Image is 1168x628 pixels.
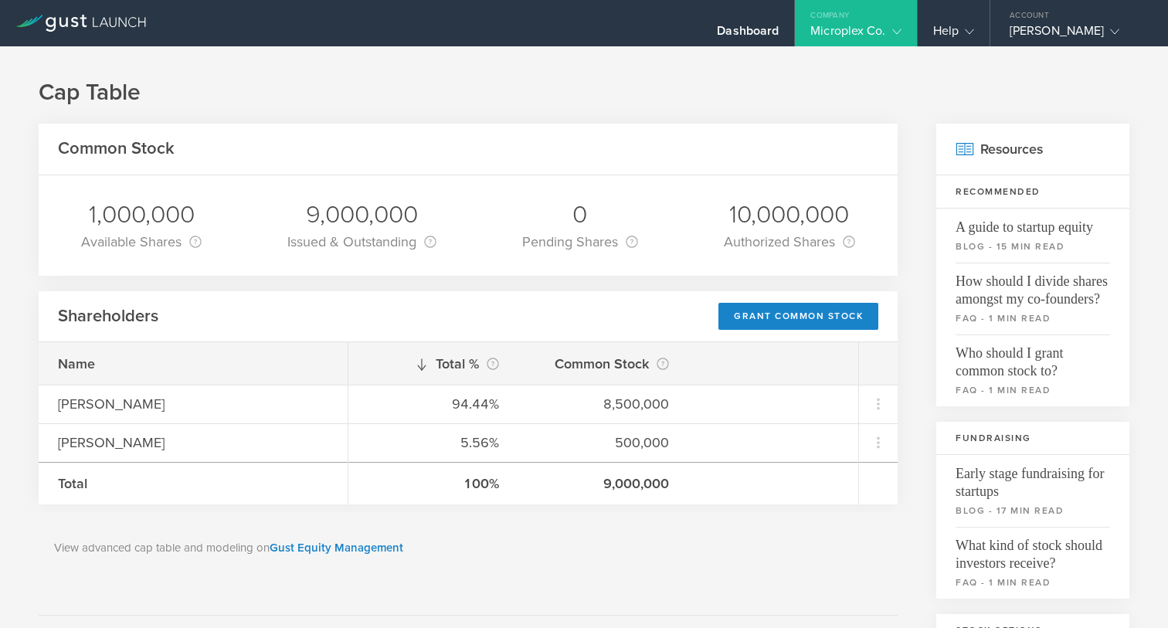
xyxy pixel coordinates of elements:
[724,231,855,253] div: Authorized Shares
[538,433,669,453] div: 500,000
[522,231,638,253] div: Pending Shares
[538,474,669,494] div: 9,000,000
[956,575,1110,589] small: faq - 1 min read
[936,263,1129,334] a: How should I divide shares amongst my co-founders?faq - 1 min read
[58,305,158,328] h2: Shareholders
[368,474,499,494] div: 100%
[936,422,1129,455] h3: Fundraising
[933,23,974,46] div: Help
[39,77,1129,108] h1: Cap Table
[1091,554,1168,628] iframe: Chat Widget
[936,527,1129,599] a: What kind of stock should investors receive?faq - 1 min read
[810,23,901,46] div: Microplex Co.
[956,504,1110,518] small: blog - 17 min read
[936,455,1129,527] a: Early stage fundraising for startupsblog - 17 min read
[956,383,1110,397] small: faq - 1 min read
[58,354,328,374] div: Name
[58,394,328,414] div: [PERSON_NAME]
[58,433,328,453] div: [PERSON_NAME]
[368,394,499,414] div: 94.44%
[58,474,328,494] div: Total
[956,239,1110,253] small: blog - 15 min read
[956,311,1110,325] small: faq - 1 min read
[538,394,669,414] div: 8,500,000
[58,137,175,160] h2: Common Stock
[936,175,1129,209] h3: Recommended
[936,124,1129,175] h2: Resources
[54,539,882,557] p: View advanced cap table and modeling on
[270,541,403,555] a: Gust Equity Management
[956,263,1110,308] span: How should I divide shares amongst my co-founders?
[1010,23,1141,46] div: [PERSON_NAME]
[718,303,878,330] div: Grant Common Stock
[81,199,202,231] div: 1,000,000
[956,527,1110,572] span: What kind of stock should investors receive?
[956,209,1110,236] span: A guide to startup equity
[368,433,499,453] div: 5.56%
[368,353,499,375] div: Total %
[538,353,669,375] div: Common Stock
[724,199,855,231] div: 10,000,000
[717,23,779,46] div: Dashboard
[956,334,1110,380] span: Who should I grant common stock to?
[956,455,1110,501] span: Early stage fundraising for startups
[936,334,1129,406] a: Who should I grant common stock to?faq - 1 min read
[81,231,202,253] div: Available Shares
[287,231,436,253] div: Issued & Outstanding
[287,199,436,231] div: 9,000,000
[936,209,1129,263] a: A guide to startup equityblog - 15 min read
[522,199,638,231] div: 0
